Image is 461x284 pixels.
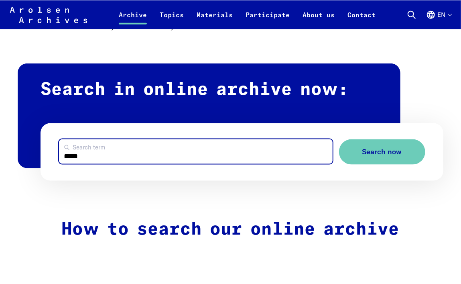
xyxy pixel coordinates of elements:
nav: Primary [112,5,382,24]
a: Archive [112,10,153,29]
a: Contact [341,10,382,29]
span: Search now [362,147,402,156]
button: English, language selection [426,10,451,29]
a: About us [296,10,341,29]
a: Materials [190,10,239,29]
h2: How to search our online archive [61,219,400,240]
button: Search now [339,139,425,164]
a: Participate [239,10,296,29]
h2: Search in online archive now: [18,63,400,168]
a: Topics [153,10,190,29]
